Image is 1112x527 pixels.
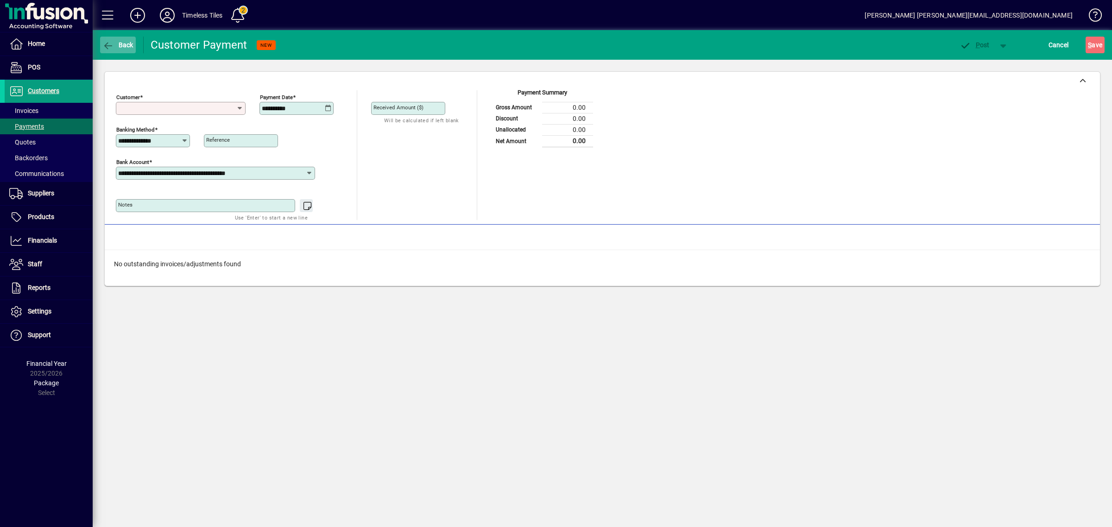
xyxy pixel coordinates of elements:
[28,307,51,315] span: Settings
[9,154,48,162] span: Backorders
[100,37,136,53] button: Back
[5,276,93,300] a: Reports
[1086,37,1105,53] button: Save
[491,90,593,148] app-page-summary-card: Payment Summary
[5,300,93,323] a: Settings
[5,253,93,276] a: Staff
[384,115,459,125] mat-hint: Will be calculated if left blank
[105,250,1100,278] div: No outstanding invoices/adjustments found
[542,135,593,147] td: 0.00
[5,229,93,252] a: Financials
[955,37,994,53] button: Post
[9,107,38,114] span: Invoices
[28,87,59,94] span: Customers
[542,124,593,135] td: 0.00
[260,42,272,48] span: NEW
[34,379,59,387] span: Package
[5,166,93,182] a: Communications
[9,138,36,146] span: Quotes
[116,94,140,100] mat-label: Customer
[123,7,152,24] button: Add
[491,124,542,135] td: Unallocated
[28,284,51,291] span: Reports
[1088,38,1102,52] span: ave
[5,32,93,56] a: Home
[151,38,247,52] div: Customer Payment
[491,113,542,124] td: Discount
[5,324,93,347] a: Support
[28,213,54,220] span: Products
[93,37,144,53] app-page-header-button: Back
[542,102,593,113] td: 0.00
[960,41,990,49] span: ost
[116,126,155,133] mat-label: Banking method
[491,135,542,147] td: Net Amount
[206,137,230,143] mat-label: Reference
[9,170,64,177] span: Communications
[28,237,57,244] span: Financials
[865,8,1073,23] div: [PERSON_NAME] [PERSON_NAME][EMAIL_ADDRESS][DOMAIN_NAME]
[28,189,54,197] span: Suppliers
[5,206,93,229] a: Products
[260,94,293,100] mat-label: Payment Date
[491,102,542,113] td: Gross Amount
[5,134,93,150] a: Quotes
[491,88,593,102] div: Payment Summary
[1082,2,1100,32] a: Knowledge Base
[5,103,93,119] a: Invoices
[28,63,40,71] span: POS
[28,331,51,339] span: Support
[5,182,93,205] a: Suppliers
[26,360,67,367] span: Financial Year
[235,212,308,223] mat-hint: Use 'Enter' to start a new line
[116,159,149,165] mat-label: Bank Account
[1046,37,1071,53] button: Cancel
[118,201,133,208] mat-label: Notes
[9,123,44,130] span: Payments
[1049,38,1069,52] span: Cancel
[5,150,93,166] a: Backorders
[152,7,182,24] button: Profile
[182,8,222,23] div: Timeless Tiles
[373,104,423,111] mat-label: Received Amount ($)
[102,41,133,49] span: Back
[28,40,45,47] span: Home
[976,41,980,49] span: P
[28,260,42,268] span: Staff
[542,113,593,124] td: 0.00
[1088,41,1092,49] span: S
[5,56,93,79] a: POS
[5,119,93,134] a: Payments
